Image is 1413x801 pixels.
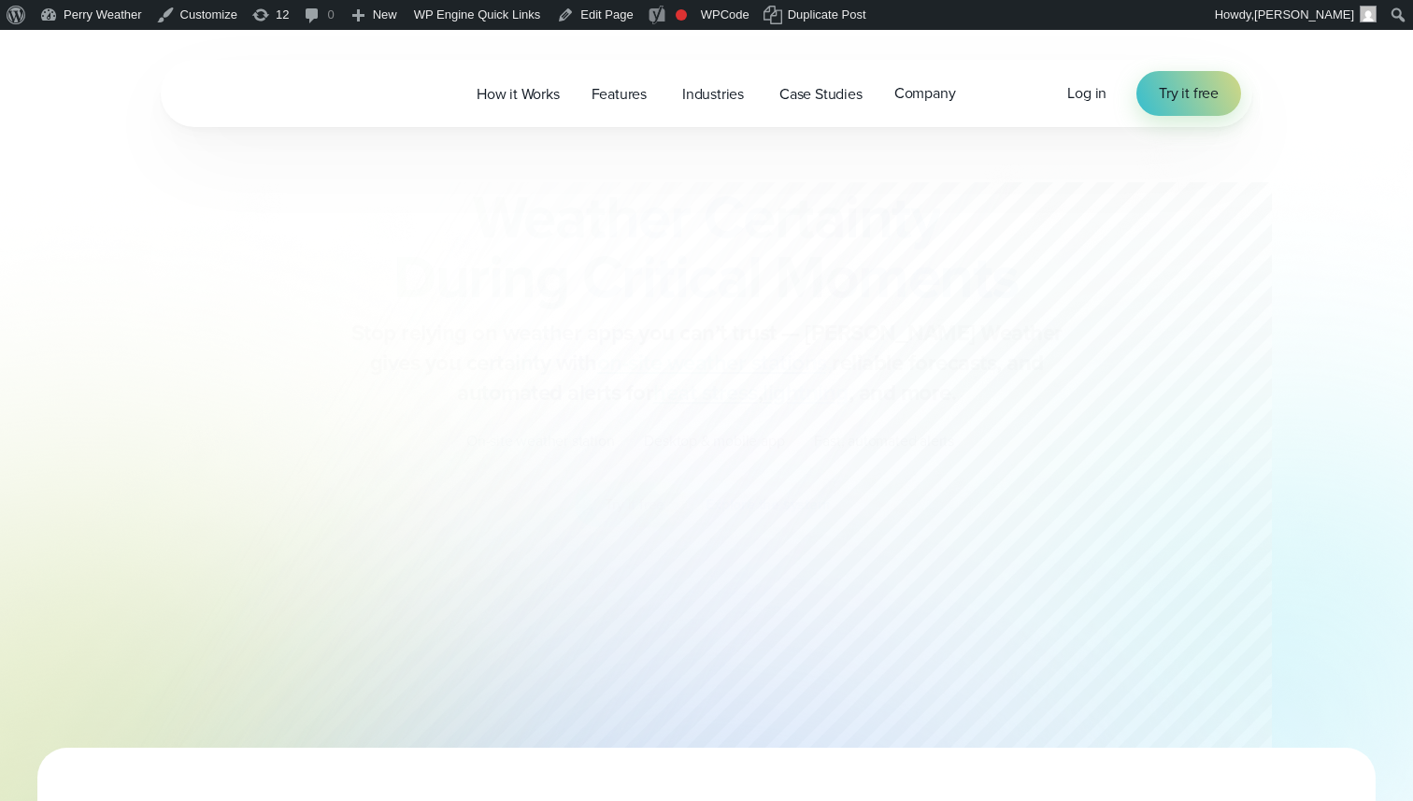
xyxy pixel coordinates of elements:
span: Try it free [1159,82,1219,105]
a: Log in [1067,82,1106,105]
span: How it Works [477,83,560,106]
span: Industries [682,83,744,106]
span: Company [894,82,956,105]
a: Try it free [1136,71,1241,116]
a: Case Studies [764,75,878,113]
span: Case Studies [779,83,863,106]
span: Log in [1067,82,1106,104]
a: How it Works [461,75,576,113]
div: Focus keyphrase not set [676,9,687,21]
span: [PERSON_NAME] [1254,7,1354,21]
span: Features [592,83,647,106]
